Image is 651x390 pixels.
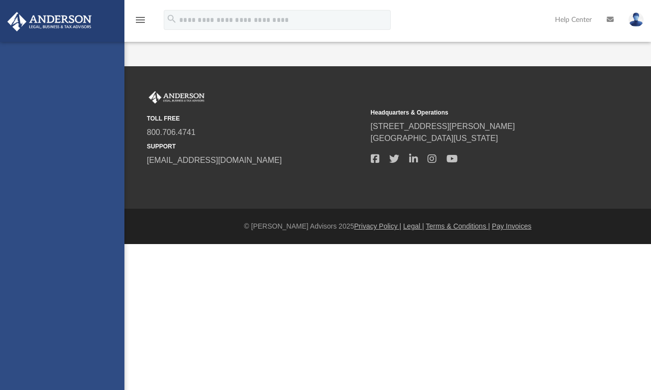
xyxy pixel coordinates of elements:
div: © [PERSON_NAME] Advisors 2025 [124,221,651,232]
a: 800.706.4741 [147,128,196,136]
i: menu [134,14,146,26]
img: Anderson Advisors Platinum Portal [4,12,95,31]
small: TOLL FREE [147,114,364,123]
a: Privacy Policy | [354,222,402,230]
a: [EMAIL_ADDRESS][DOMAIN_NAME] [147,156,282,164]
img: Anderson Advisors Platinum Portal [147,91,207,104]
a: [GEOGRAPHIC_DATA][US_STATE] [371,134,498,142]
a: Terms & Conditions | [426,222,490,230]
img: User Pic [629,12,644,27]
a: menu [134,19,146,26]
small: SUPPORT [147,142,364,151]
small: Headquarters & Operations [371,108,588,117]
i: search [166,13,177,24]
a: Legal | [403,222,424,230]
a: Pay Invoices [492,222,531,230]
a: [STREET_ADDRESS][PERSON_NAME] [371,122,515,130]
